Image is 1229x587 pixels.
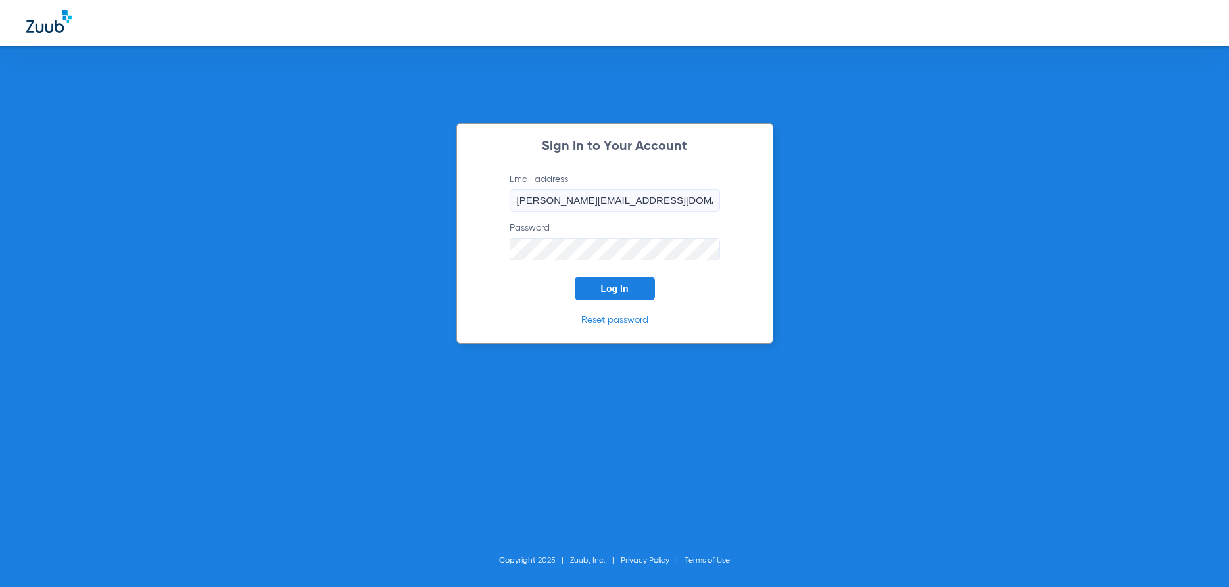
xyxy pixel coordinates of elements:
a: Reset password [581,316,648,325]
input: Email address [510,189,720,212]
li: Zuub, Inc. [570,554,621,567]
label: Password [510,222,720,260]
h2: Sign In to Your Account [490,140,740,153]
a: Terms of Use [685,557,730,565]
span: Log In [601,283,629,294]
a: Privacy Policy [621,557,669,565]
button: Log In [575,277,655,300]
input: Password [510,238,720,260]
label: Email address [510,173,720,212]
iframe: Chat Widget [1163,524,1229,587]
img: Zuub Logo [26,10,72,33]
li: Copyright 2025 [499,554,570,567]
